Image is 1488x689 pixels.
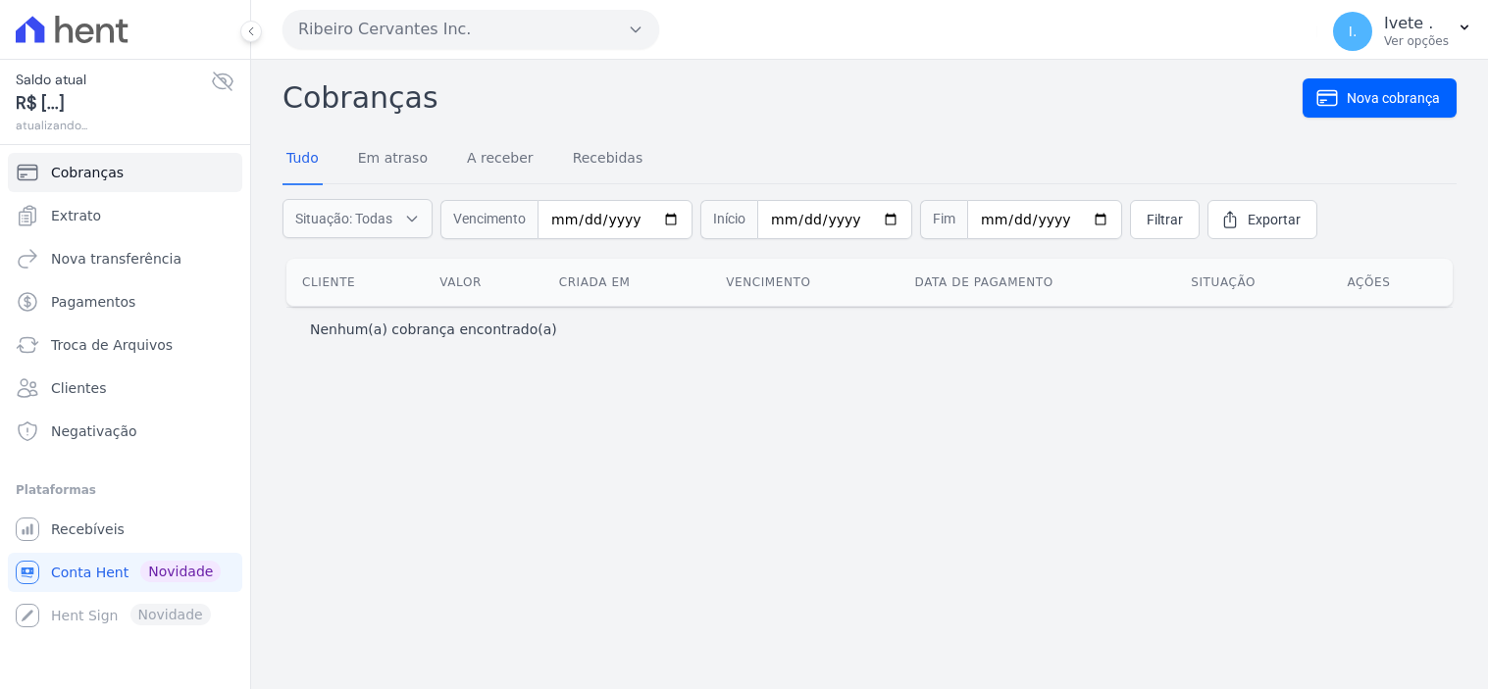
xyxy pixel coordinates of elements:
[16,90,211,117] span: R$ [...]
[51,249,181,269] span: Nova transferência
[463,134,538,185] a: A receber
[16,153,234,635] nav: Sidebar
[51,335,173,355] span: Troca de Arquivos
[282,199,433,238] button: Situação: Todas
[1349,25,1358,38] span: I.
[51,163,124,182] span: Cobranças
[1147,210,1183,229] span: Filtrar
[282,134,323,185] a: Tudo
[51,292,135,312] span: Pagamentos
[8,282,242,321] a: Pagamentos
[16,478,234,502] div: Plataformas
[8,196,242,235] a: Extrato
[8,325,242,365] a: Troca de Arquivos
[8,369,242,408] a: Clientes
[1347,88,1440,108] span: Nova cobrança
[1207,200,1317,239] a: Exportar
[8,153,242,192] a: Cobranças
[51,563,128,582] span: Conta Hent
[8,239,242,278] a: Nova transferência
[16,117,211,134] span: atualizando...
[51,206,101,225] span: Extrato
[51,519,125,539] span: Recebíveis
[8,412,242,451] a: Negativação
[1384,14,1449,33] p: Ivete .
[543,259,710,306] th: Criada em
[354,134,432,185] a: Em atraso
[700,200,757,239] span: Início
[282,75,1303,120] h2: Cobranças
[1331,259,1453,306] th: Ações
[51,378,106,398] span: Clientes
[140,561,221,582] span: Novidade
[282,10,659,49] button: Ribeiro Cervantes Inc.
[899,259,1176,306] th: Data de pagamento
[1317,4,1488,59] button: I. Ivete . Ver opções
[710,259,898,306] th: Vencimento
[16,70,211,90] span: Saldo atual
[424,259,542,306] th: Valor
[1130,200,1200,239] a: Filtrar
[1384,33,1449,49] p: Ver opções
[8,553,242,592] a: Conta Hent Novidade
[310,320,557,339] p: Nenhum(a) cobrança encontrado(a)
[286,259,424,306] th: Cliente
[8,510,242,549] a: Recebíveis
[1175,259,1331,306] th: Situação
[1248,210,1301,229] span: Exportar
[920,200,967,239] span: Fim
[440,200,538,239] span: Vencimento
[51,421,137,441] span: Negativação
[1303,78,1457,118] a: Nova cobrança
[569,134,647,185] a: Recebidas
[295,209,392,228] span: Situação: Todas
